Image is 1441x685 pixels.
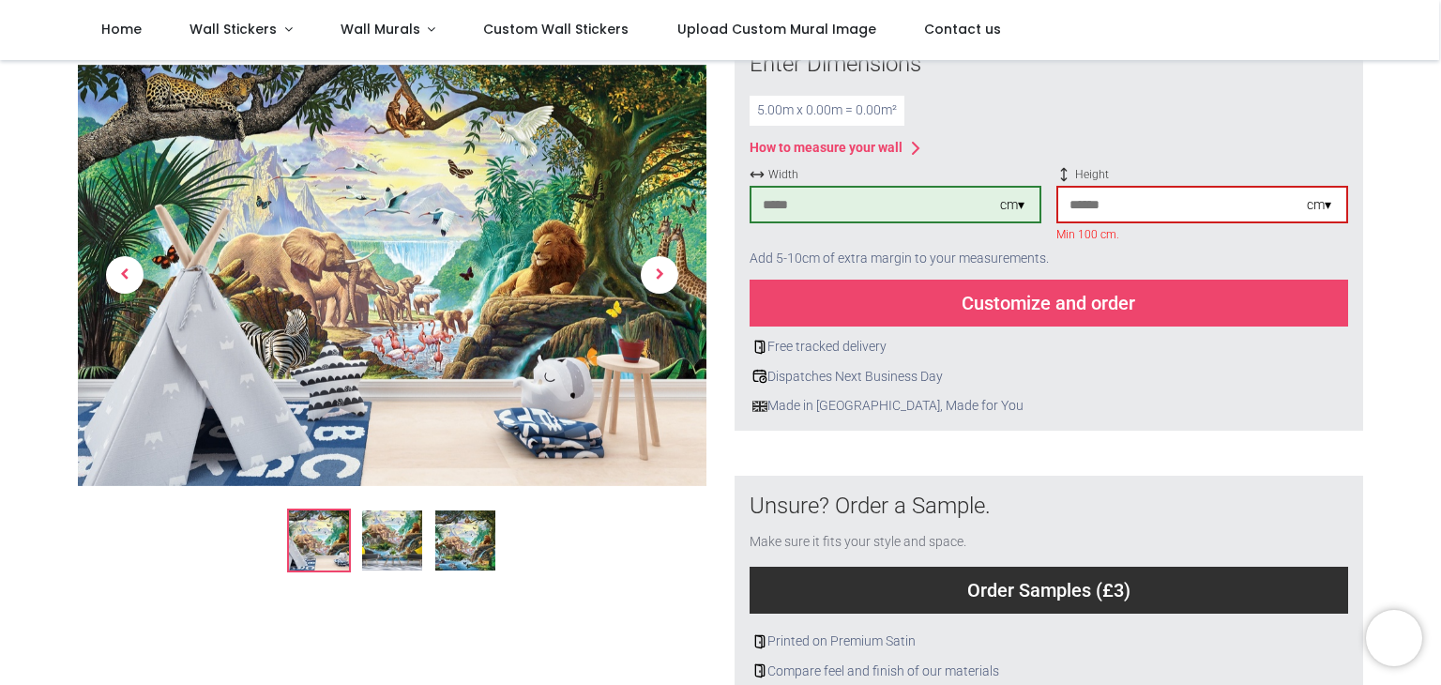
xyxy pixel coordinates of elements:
span: Height [1056,167,1348,183]
span: Wall Stickers [190,20,277,38]
div: Make sure it fits your style and space. [750,533,1348,552]
div: 5.00 m x 0.00 m = 0.00 m² [750,96,904,126]
a: Next [613,129,706,423]
span: Home [101,20,142,38]
div: Dispatches Next Business Day [750,368,1348,387]
img: Jungle Wall Mural by Steve Crisp [289,510,349,571]
img: WS-65582-03 [435,510,495,571]
img: Jungle Wall Mural by Steve Crisp [78,65,706,486]
div: Order Samples (£3) [750,567,1348,614]
div: Add 5-10cm of extra margin to your measurements. [750,238,1348,280]
a: Previous [78,129,172,423]
span: Contact us [924,20,1001,38]
iframe: Brevo live chat [1366,610,1422,666]
div: Customize and order [750,280,1348,327]
div: How to measure your wall [750,139,903,158]
span: Custom Wall Stickers [483,20,629,38]
div: Free tracked delivery [750,338,1348,357]
div: Made in [GEOGRAPHIC_DATA], Made for You [750,397,1348,416]
span: Next [641,257,678,295]
span: Upload Custom Mural Image [677,20,876,38]
div: Printed on Premium Satin [750,632,1348,651]
div: cm ▾ [1000,196,1024,215]
img: uk [752,399,767,414]
span: Width [750,167,1041,183]
div: Min 100 cm. [1056,227,1348,238]
img: WS-65582-02 [362,510,422,571]
div: Unsure? Order a Sample. [750,491,1348,523]
div: cm ▾ [1307,196,1331,215]
span: Wall Murals [341,20,420,38]
div: Enter Dimensions [750,49,1348,81]
span: Previous [106,257,144,295]
div: Compare feel and finish of our materials [750,662,1348,681]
